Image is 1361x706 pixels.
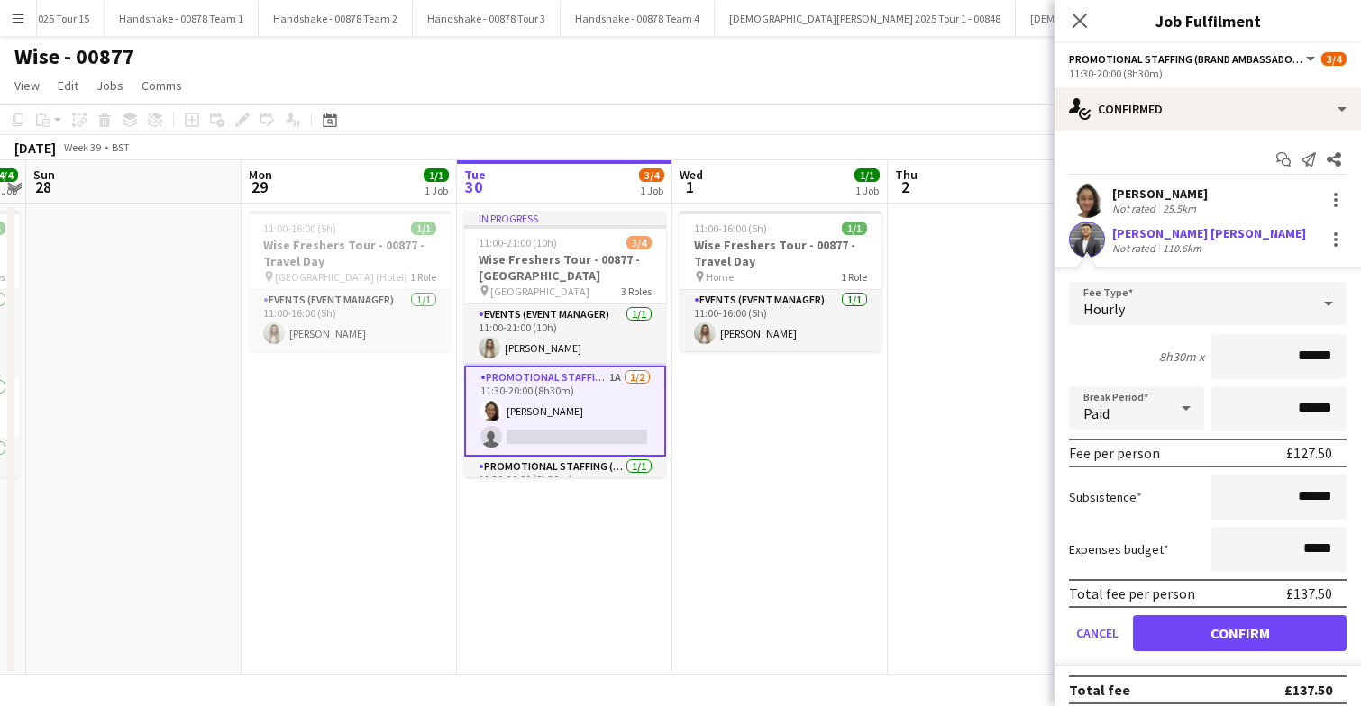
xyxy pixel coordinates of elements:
[1069,615,1126,651] button: Cancel
[464,167,486,183] span: Tue
[464,251,666,284] h3: Wise Freshers Tour - 00877 - [GEOGRAPHIC_DATA]
[263,222,336,235] span: 11:00-16:00 (5h)
[640,184,663,197] div: 1 Job
[1069,489,1142,505] label: Subsistence
[112,140,130,154] div: BST
[14,43,134,70] h1: Wise - 00877
[33,167,55,183] span: Sun
[464,211,666,225] div: In progress
[1159,348,1204,365] div: 8h30m x
[1112,186,1208,202] div: [PERSON_NAME]
[1016,1,1317,36] button: [DEMOGRAPHIC_DATA][PERSON_NAME] 2025 Tour 2 - 00848
[854,168,880,182] span: 1/1
[410,270,436,284] span: 1 Role
[1069,681,1130,699] div: Total fee
[1286,444,1332,462] div: £127.50
[425,184,448,197] div: 1 Job
[677,176,703,197] span: 1
[249,290,451,351] app-card-role: Events (Event Manager)1/111:00-16:00 (5h)[PERSON_NAME]
[1069,444,1160,462] div: Fee per person
[639,168,664,182] span: 3/4
[259,1,413,36] button: Handshake - 00878 Team 2
[694,222,767,235] span: 11:00-16:00 (5h)
[96,77,123,94] span: Jobs
[1286,584,1332,602] div: £137.50
[89,74,131,97] a: Jobs
[1133,615,1347,651] button: Confirm
[464,304,666,366] app-card-role: Events (Event Manager)1/111:00-21:00 (10h)[PERSON_NAME]
[464,366,666,457] app-card-role: Promotional Staffing (Brand Ambassadors)1A1/211:30-20:00 (8h30m)[PERSON_NAME]
[1083,300,1125,318] span: Hourly
[479,236,557,249] span: 11:00-21:00 (10h)
[31,176,55,197] span: 28
[1112,241,1159,255] div: Not rated
[1159,241,1205,255] div: 110.6km
[1069,584,1195,602] div: Total fee per person
[1069,541,1169,557] label: Expenses budget
[7,74,47,97] a: View
[895,167,918,183] span: Thu
[841,270,867,284] span: 1 Role
[561,1,715,36] button: Handshake - 00878 Team 4
[1112,225,1306,241] div: [PERSON_NAME] [PERSON_NAME]
[105,1,259,36] button: Handshake - 00878 Team 1
[424,168,449,182] span: 1/1
[706,270,734,284] span: Home
[461,176,486,197] span: 30
[680,237,881,269] h3: Wise Freshers Tour - 00877 - Travel Day
[411,222,436,235] span: 1/1
[680,167,703,183] span: Wed
[249,237,451,269] h3: Wise Freshers Tour - 00877 - Travel Day
[892,176,918,197] span: 2
[490,285,589,298] span: [GEOGRAPHIC_DATA]
[1069,52,1303,66] span: Promotional Staffing (Brand Ambassadors)
[1284,681,1332,699] div: £137.50
[50,74,86,97] a: Edit
[413,1,561,36] button: Handshake - 00878 Tour 3
[464,457,666,518] app-card-role: Promotional Staffing (Brand Ambassadors)1/111:30-20:00 (8h30m)
[680,290,881,351] app-card-role: Events (Event Manager)1/111:00-16:00 (5h)[PERSON_NAME]
[464,211,666,477] app-job-card: In progress11:00-21:00 (10h)3/4Wise Freshers Tour - 00877 - [GEOGRAPHIC_DATA] [GEOGRAPHIC_DATA]3 ...
[59,140,105,154] span: Week 39
[1159,202,1200,215] div: 25.5km
[249,167,272,183] span: Mon
[275,270,407,284] span: [GEOGRAPHIC_DATA] (Hotel)
[14,139,56,157] div: [DATE]
[1055,9,1361,32] h3: Job Fulfilment
[1112,202,1159,215] div: Not rated
[1069,67,1347,80] div: 11:30-20:00 (8h30m)
[246,176,272,197] span: 29
[680,211,881,351] app-job-card: 11:00-16:00 (5h)1/1Wise Freshers Tour - 00877 - Travel Day Home1 RoleEvents (Event Manager)1/111:...
[1055,87,1361,131] div: Confirmed
[855,184,879,197] div: 1 Job
[626,236,652,249] span: 3/4
[134,74,189,97] a: Comms
[1321,52,1347,66] span: 3/4
[621,285,652,298] span: 3 Roles
[58,77,78,94] span: Edit
[1069,52,1318,66] button: Promotional Staffing (Brand Ambassadors)
[142,77,182,94] span: Comms
[14,77,40,94] span: View
[249,211,451,351] app-job-card: 11:00-16:00 (5h)1/1Wise Freshers Tour - 00877 - Travel Day [GEOGRAPHIC_DATA] (Hotel)1 RoleEvents ...
[1083,404,1110,422] span: Paid
[842,222,867,235] span: 1/1
[715,1,1016,36] button: [DEMOGRAPHIC_DATA][PERSON_NAME] 2025 Tour 1 - 00848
